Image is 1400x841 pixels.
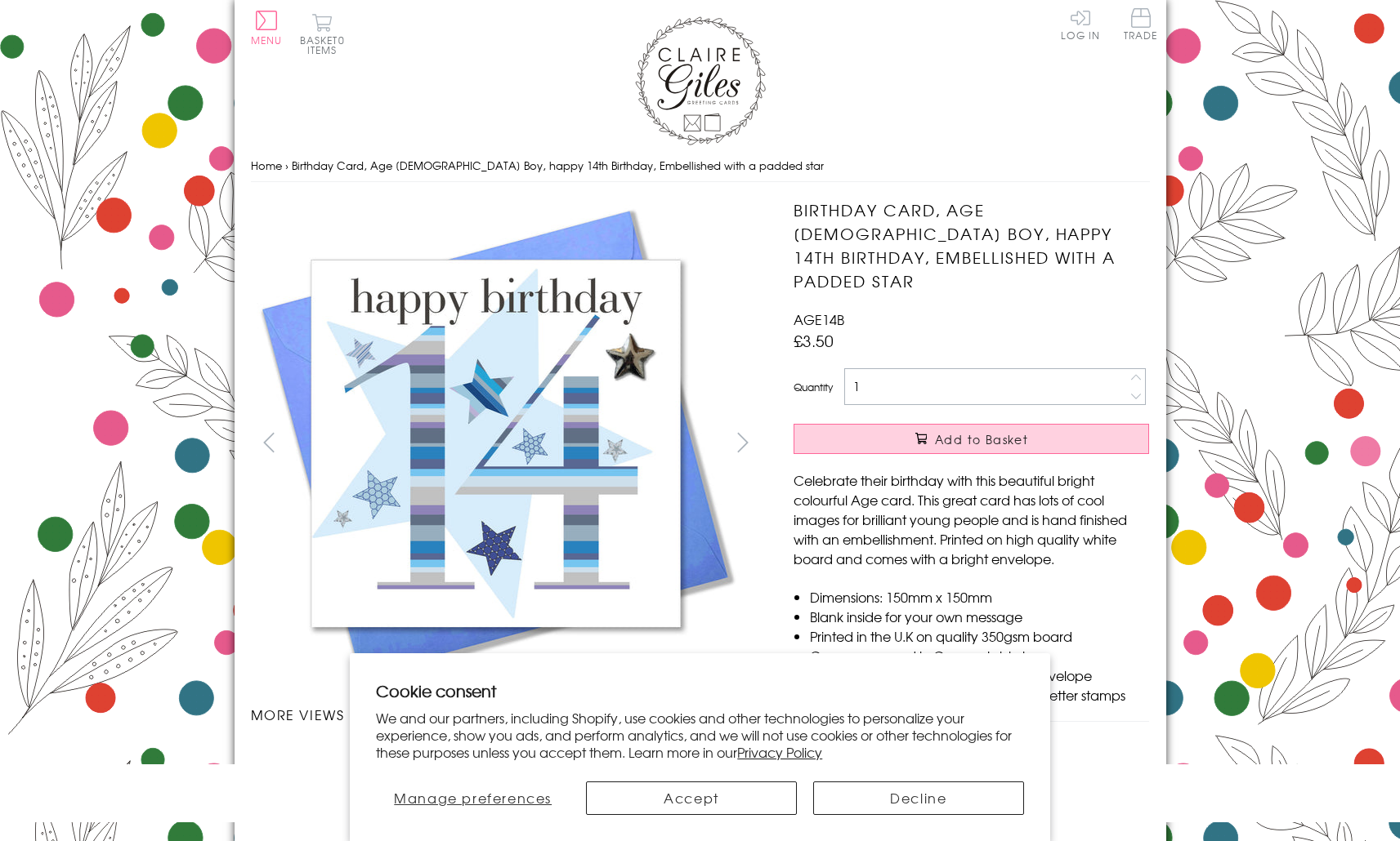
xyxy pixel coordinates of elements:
[394,788,552,808] span: Manage preferences
[724,424,761,461] button: next
[586,781,797,815] button: Accept
[810,646,1149,665] li: Comes wrapped in Compostable bag
[1061,8,1100,40] a: Log In
[285,158,288,173] span: ›
[935,431,1028,447] span: Add to Basket
[794,309,844,329] span: AGE14B
[251,741,378,776] li: Carousel Page 1 (Current Slide)
[376,781,570,815] button: Manage preferences
[813,781,1024,815] button: Decline
[1124,8,1158,40] span: Trade
[794,424,1149,454] button: Add to Basket
[810,587,1149,607] li: Dimensions: 150mm x 150mm
[794,198,1149,292] h1: Birthday Card, Age [DEMOGRAPHIC_DATA] Boy, happy 14th Birthday, Embellished with a padded star
[635,16,766,145] img: Claire Giles Greetings Cards
[251,705,762,724] h3: More views
[292,158,824,173] span: Birthday Card, Age [DEMOGRAPHIC_DATA] Boy, happy 14th Birthday, Embellished with a padded star
[810,607,1149,626] li: Blank inside for your own message
[251,149,1150,183] nav: breadcrumbs
[376,679,1024,702] h2: Cookie consent
[251,158,282,173] a: Home
[251,33,283,47] span: Menu
[251,11,283,45] button: Menu
[794,470,1149,568] p: Celebrate their birthday with this beautiful bright colourful Age card. This great card has lots ...
[300,13,345,55] button: Basket0 items
[251,198,741,688] img: Birthday Card, Age 14 Boy, happy 14th Birthday, Embellished with a padded star
[794,329,834,352] span: £3.50
[251,424,288,461] button: prev
[737,742,822,762] a: Privacy Policy
[307,33,345,57] span: 0 items
[1124,8,1158,43] a: Trade
[251,741,762,776] ul: Carousel Pagination
[794,380,833,394] label: Quantity
[314,760,315,761] img: Birthday Card, Age 14 Boy, happy 14th Birthday, Embellished with a padded star
[376,710,1024,760] p: We and our partners, including Shopify, use cookies and other technologies to personalize your ex...
[810,626,1149,646] li: Printed in the U.K on quality 350gsm board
